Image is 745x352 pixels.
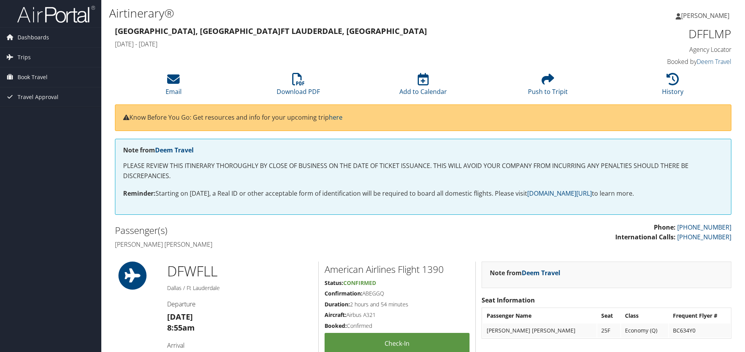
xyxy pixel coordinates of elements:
[18,87,58,107] span: Travel Approval
[697,57,731,66] a: Deem Travel
[325,301,350,308] strong: Duration:
[123,161,723,181] p: PLEASE REVIEW THIS ITINERARY THOROUGHLY BY CLOSE OF BUSINESS ON THE DATE OF TICKET ISSUANCE. THIS...
[18,28,49,47] span: Dashboards
[677,223,731,232] a: [PHONE_NUMBER]
[115,240,417,249] h4: [PERSON_NAME] [PERSON_NAME]
[329,113,342,122] a: here
[325,290,470,297] h5: ABEGGQ
[115,40,574,48] h4: [DATE] - [DATE]
[123,146,194,154] strong: Note from
[662,77,683,96] a: History
[115,224,417,237] h2: Passenger(s)
[123,189,155,198] strong: Reminder:
[167,322,195,333] strong: 8:55am
[681,11,729,20] span: [PERSON_NAME]
[325,311,346,318] strong: Aircraft:
[325,290,362,297] strong: Confirmation:
[325,322,470,330] h5: Confirmed
[343,279,376,287] span: Confirmed
[167,284,312,292] h5: Dallas / Ft Lauderdale
[597,324,620,338] td: 25F
[528,77,568,96] a: Push to Tripit
[325,301,470,308] h5: 2 hours and 54 minutes
[167,341,312,350] h4: Arrival
[325,311,470,319] h5: Airbus A321
[597,309,620,323] th: Seat
[167,300,312,308] h4: Departure
[167,262,312,281] h1: DFW FLL
[586,45,731,54] h4: Agency Locator
[399,77,447,96] a: Add to Calendar
[676,4,737,27] a: [PERSON_NAME]
[490,269,560,277] strong: Note from
[586,57,731,66] h4: Booked by
[615,233,676,241] strong: International Calls:
[669,309,730,323] th: Frequent Flyer #
[669,324,730,338] td: BC634Y0
[17,5,95,23] img: airportal-logo.png
[621,324,668,338] td: Economy (Q)
[325,279,343,287] strong: Status:
[527,189,592,198] a: [DOMAIN_NAME][URL]
[109,5,528,21] h1: Airtinerary®
[123,113,723,123] p: Know Before You Go: Get resources and info for your upcoming trip
[18,67,48,87] span: Book Travel
[621,309,668,323] th: Class
[482,296,535,304] strong: Seat Information
[677,233,731,241] a: [PHONE_NUMBER]
[167,311,193,322] strong: [DATE]
[166,77,182,96] a: Email
[483,324,596,338] td: [PERSON_NAME] [PERSON_NAME]
[654,223,676,232] strong: Phone:
[123,189,723,199] p: Starting on [DATE], a Real ID or other acceptable form of identification will be required to boar...
[115,26,427,36] strong: [GEOGRAPHIC_DATA], [GEOGRAPHIC_DATA] Ft Lauderdale, [GEOGRAPHIC_DATA]
[18,48,31,67] span: Trips
[522,269,560,277] a: Deem Travel
[325,263,470,276] h2: American Airlines Flight 1390
[277,77,320,96] a: Download PDF
[483,309,596,323] th: Passenger Name
[155,146,194,154] a: Deem Travel
[325,322,347,329] strong: Booked:
[586,26,731,42] h1: DFFLMP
